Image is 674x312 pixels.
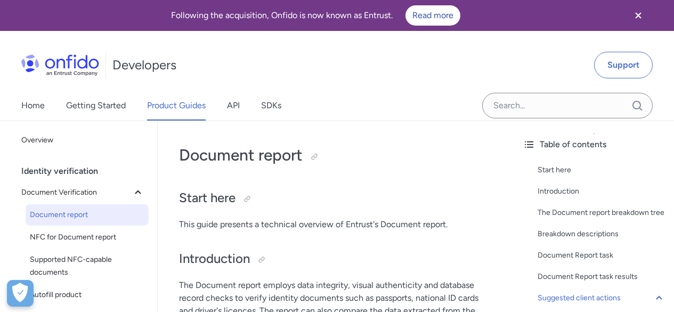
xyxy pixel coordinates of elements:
[179,218,493,231] p: This guide presents a technical overview of Entrust's Document report.
[227,91,240,121] a: API
[538,292,665,305] a: Suggested client actions
[538,206,665,219] a: The Document report breakdown tree
[619,2,658,29] button: Close banner
[66,91,126,121] a: Getting Started
[13,5,619,26] div: Following the acquisition, Onfido is now known as Entrust.
[26,284,149,306] a: Autofill product
[538,270,665,283] a: Document Report task results
[26,227,149,248] a: NFC for Document report
[21,134,144,147] span: Overview
[538,185,665,198] a: Introduction
[26,249,149,283] a: Supported NFC-capable documents
[30,289,144,301] span: Autofill product
[261,91,281,121] a: SDKs
[405,5,460,26] a: Read more
[538,249,665,262] a: Document Report task
[112,57,176,74] h1: Developers
[538,228,665,241] a: Breakdown descriptions
[538,164,665,177] a: Start here
[17,182,149,203] button: Document Verification
[632,9,645,22] svg: Close banner
[482,93,653,118] input: Onfido search input field
[523,138,665,151] div: Table of contents
[30,253,144,279] span: Supported NFC-capable documents
[21,91,45,121] a: Home
[147,91,206,121] a: Product Guides
[179,189,493,207] h2: Start here
[30,209,144,221] span: Document report
[21,161,153,182] div: Identity verification
[7,280,34,307] div: Cookie Preferences
[7,280,34,307] button: Open Preferences
[26,204,149,226] a: Document report
[594,52,653,78] a: Support
[21,54,99,76] img: Onfido Logo
[179,145,493,166] h1: Document report
[17,130,149,151] a: Overview
[21,186,132,199] span: Document Verification
[179,250,493,268] h2: Introduction
[30,231,144,244] span: NFC for Document report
